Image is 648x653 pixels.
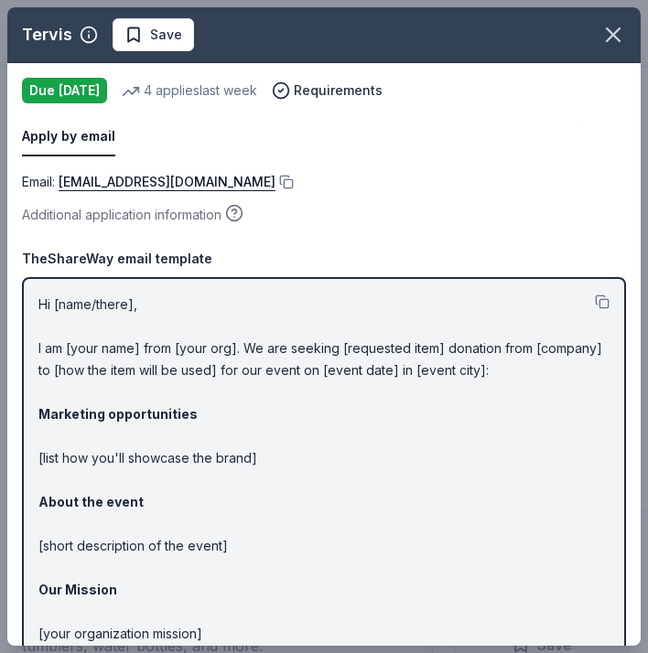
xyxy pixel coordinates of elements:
[122,80,257,102] div: 4 applies last week
[22,118,115,156] button: Apply by email
[113,18,194,51] button: Save
[22,78,107,103] div: Due [DATE]
[38,582,117,597] strong: Our Mission
[22,20,72,49] div: Tervis
[22,248,626,270] div: TheShareWay email template
[294,80,383,102] span: Requirements
[272,80,383,102] button: Requirements
[22,174,275,189] span: Email :
[38,494,144,509] strong: About the event
[150,24,182,46] span: Save
[22,204,626,226] div: Additional application information
[38,406,198,422] strong: Marketing opportunities
[59,171,275,193] a: [EMAIL_ADDRESS][DOMAIN_NAME]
